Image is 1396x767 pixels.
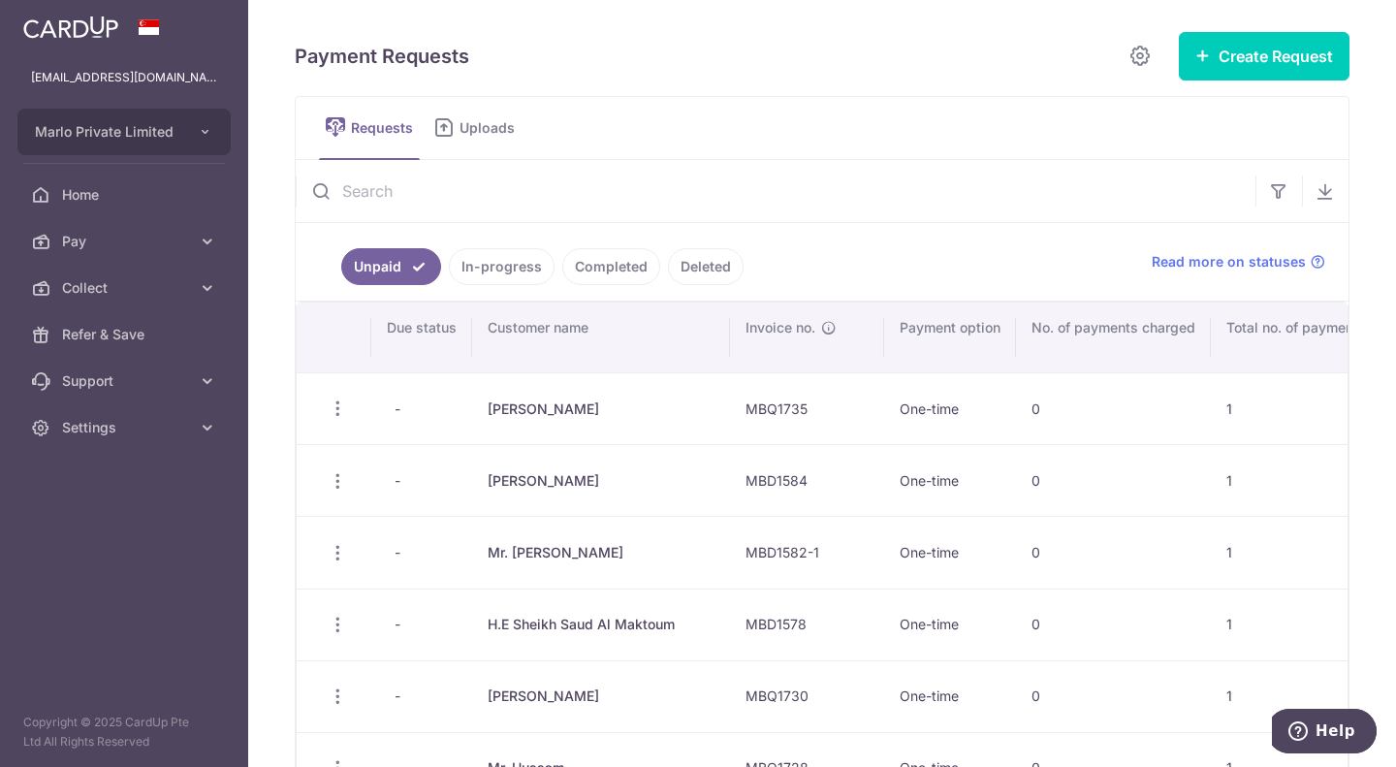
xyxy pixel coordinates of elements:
td: 1 [1211,660,1381,732]
th: Customer name [472,303,730,372]
span: - [387,396,408,423]
td: One-time [884,444,1016,516]
td: H.E Sheikh Saud Al Maktoum [472,589,730,660]
span: Support [62,371,190,391]
th: Total no. of payments [1211,303,1381,372]
img: CardUp [23,16,118,39]
td: 1 [1211,372,1381,444]
td: [PERSON_NAME] [472,372,730,444]
span: Help [44,14,83,31]
span: Total no. of payments [1226,318,1366,337]
span: Uploads [460,118,528,138]
td: 1 [1211,589,1381,660]
td: One-time [884,660,1016,732]
span: Requests [351,118,420,138]
span: Settings [62,418,190,437]
th: Payment option [884,303,1016,372]
span: Read more on statuses [1152,252,1306,272]
a: Uploads [428,97,528,159]
span: Collect [62,278,190,298]
span: Pay [62,232,190,251]
td: MBQ1735 [730,372,884,444]
iframe: Opens a widget where you can find more information [1272,709,1377,757]
span: Refer & Save [62,325,190,344]
td: MBD1582-1 [730,516,884,588]
span: Payment option [900,318,1000,337]
p: [EMAIL_ADDRESS][DOMAIN_NAME] [31,68,217,87]
a: Requests [319,97,420,159]
td: MBD1584 [730,444,884,516]
td: 0 [1016,660,1211,732]
td: One-time [884,516,1016,588]
td: One-time [884,589,1016,660]
td: 1 [1211,444,1381,516]
span: Home [62,185,190,205]
a: In-progress [449,248,555,285]
a: Deleted [668,248,744,285]
span: No. of payments charged [1031,318,1195,337]
span: Marlo Private Limited [35,122,178,142]
a: Unpaid [341,248,441,285]
td: 0 [1016,444,1211,516]
span: - [387,467,408,495]
td: One-time [884,372,1016,444]
td: 1 [1211,516,1381,588]
h5: Payment Requests [295,41,469,72]
span: - [387,539,408,566]
th: Due status [371,303,472,372]
td: Mr. [PERSON_NAME] [472,516,730,588]
td: MBQ1730 [730,660,884,732]
td: 0 [1016,589,1211,660]
a: Read more on statuses [1152,252,1325,272]
th: No. of payments charged [1016,303,1211,372]
span: - [387,611,408,638]
span: Invoice no. [746,318,815,337]
th: Invoice no. [730,303,884,372]
td: MBD1578 [730,589,884,660]
button: Marlo Private Limited [17,109,231,155]
td: 0 [1016,516,1211,588]
td: [PERSON_NAME] [472,444,730,516]
button: Create Request [1179,32,1349,80]
td: [PERSON_NAME] [472,660,730,732]
span: - [387,683,408,710]
input: Search [296,160,1255,222]
a: Completed [562,248,660,285]
td: 0 [1016,372,1211,444]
